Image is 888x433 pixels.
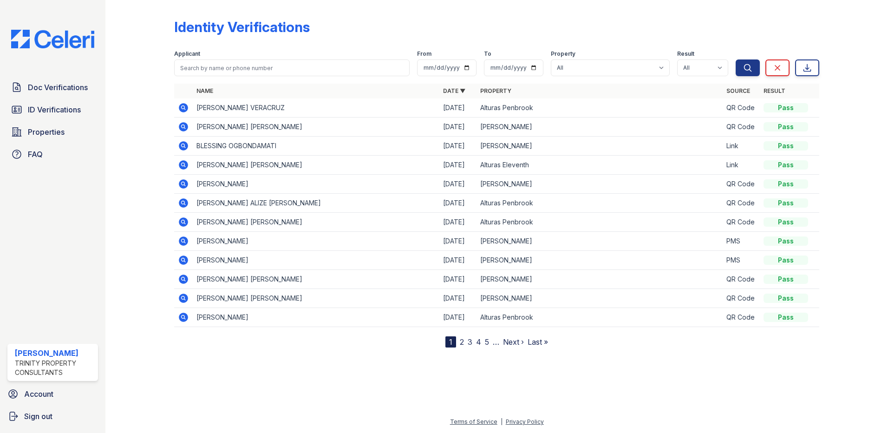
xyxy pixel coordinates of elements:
span: ID Verifications [28,104,81,115]
td: [DATE] [439,175,477,194]
td: [PERSON_NAME] VERACRUZ [193,98,439,118]
a: Terms of Service [450,418,497,425]
div: Pass [764,122,808,131]
a: Account [4,385,102,403]
td: [PERSON_NAME] [477,289,723,308]
td: QR Code [723,194,760,213]
label: From [417,50,431,58]
td: [PERSON_NAME] [477,118,723,137]
td: Alturas Eleventh [477,156,723,175]
td: QR Code [723,118,760,137]
td: [PERSON_NAME] [193,251,439,270]
a: Doc Verifications [7,78,98,97]
span: Sign out [24,411,52,422]
td: Alturas Penbrook [477,98,723,118]
label: To [484,50,491,58]
div: Pass [764,275,808,284]
td: [PERSON_NAME] [PERSON_NAME] [193,213,439,232]
a: Privacy Policy [506,418,544,425]
label: Result [677,50,694,58]
span: Properties [28,126,65,138]
td: [DATE] [439,194,477,213]
td: [PERSON_NAME] [PERSON_NAME] [193,156,439,175]
td: [DATE] [439,213,477,232]
label: Property [551,50,575,58]
td: [PERSON_NAME] [477,251,723,270]
td: QR Code [723,308,760,327]
td: [PERSON_NAME] [477,270,723,289]
td: PMS [723,251,760,270]
div: | [501,418,503,425]
td: Link [723,137,760,156]
td: [PERSON_NAME] ALIZE [PERSON_NAME] [193,194,439,213]
td: [PERSON_NAME] [193,308,439,327]
td: [DATE] [439,232,477,251]
td: [DATE] [439,137,477,156]
div: Identity Verifications [174,19,310,35]
div: 1 [445,336,456,348]
td: [DATE] [439,98,477,118]
a: 5 [485,337,489,347]
td: [PERSON_NAME] [PERSON_NAME] [193,118,439,137]
td: QR Code [723,175,760,194]
span: Doc Verifications [28,82,88,93]
td: [PERSON_NAME] [PERSON_NAME] [193,289,439,308]
a: 2 [460,337,464,347]
div: Trinity Property Consultants [15,359,94,377]
span: FAQ [28,149,43,160]
div: Pass [764,256,808,265]
div: Pass [764,294,808,303]
a: 3 [468,337,472,347]
td: Link [723,156,760,175]
td: QR Code [723,98,760,118]
td: [DATE] [439,251,477,270]
label: Applicant [174,50,200,58]
a: Source [726,87,750,94]
a: 4 [476,337,481,347]
td: [PERSON_NAME] [477,232,723,251]
span: Account [24,388,53,400]
input: Search by name or phone number [174,59,410,76]
a: Date ▼ [443,87,465,94]
div: Pass [764,160,808,170]
td: [PERSON_NAME] [477,175,723,194]
td: [DATE] [439,118,477,137]
a: Property [480,87,511,94]
a: Properties [7,123,98,141]
td: [DATE] [439,156,477,175]
a: ID Verifications [7,100,98,119]
div: Pass [764,103,808,112]
td: QR Code [723,213,760,232]
div: Pass [764,236,808,246]
td: Alturas Penbrook [477,213,723,232]
td: [DATE] [439,270,477,289]
td: PMS [723,232,760,251]
td: [PERSON_NAME] [193,175,439,194]
div: Pass [764,198,808,208]
td: [DATE] [439,289,477,308]
a: Sign out [4,407,102,426]
td: Alturas Penbrook [477,308,723,327]
td: QR Code [723,289,760,308]
td: [DATE] [439,308,477,327]
div: Pass [764,217,808,227]
td: [PERSON_NAME] [477,137,723,156]
a: FAQ [7,145,98,164]
span: … [493,336,499,348]
td: [PERSON_NAME] [193,232,439,251]
td: [PERSON_NAME] [PERSON_NAME] [193,270,439,289]
a: Last » [528,337,548,347]
div: Pass [764,141,808,151]
a: Name [196,87,213,94]
div: [PERSON_NAME] [15,348,94,359]
div: Pass [764,179,808,189]
td: BLESSING OGBONDAMATI [193,137,439,156]
a: Next › [503,337,524,347]
div: Pass [764,313,808,322]
img: CE_Logo_Blue-a8612792a0a2168367f1c8372b55b34899dd931a85d93a1a3d3e32e68fde9ad4.png [4,30,102,48]
td: Alturas Penbrook [477,194,723,213]
a: Result [764,87,785,94]
td: QR Code [723,270,760,289]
